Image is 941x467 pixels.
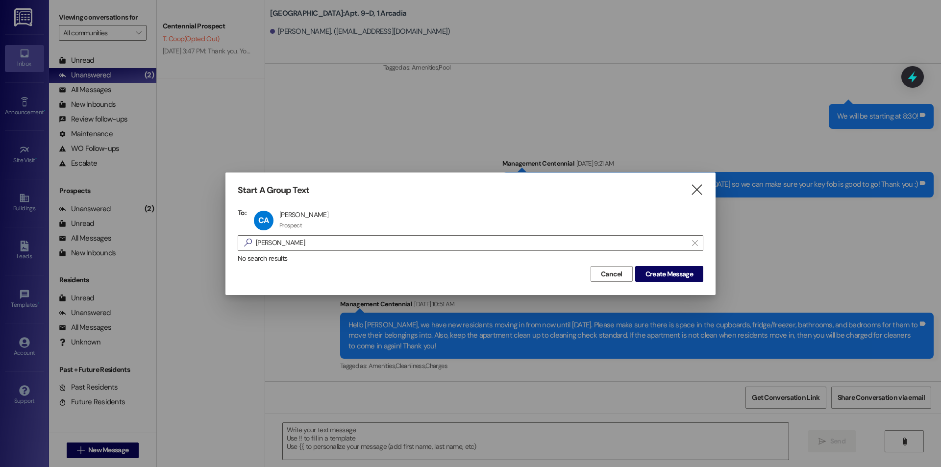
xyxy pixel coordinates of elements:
[279,221,302,229] div: Prospect
[256,236,687,250] input: Search for any contact or apartment
[238,185,309,196] h3: Start A Group Text
[238,208,247,217] h3: To:
[240,238,256,248] i: 
[687,236,703,250] button: Clear text
[591,266,633,282] button: Cancel
[645,269,693,279] span: Create Message
[601,269,622,279] span: Cancel
[258,215,269,225] span: CA
[690,185,703,195] i: 
[635,266,703,282] button: Create Message
[692,239,697,247] i: 
[238,253,703,264] div: No search results
[279,210,328,219] div: [PERSON_NAME]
